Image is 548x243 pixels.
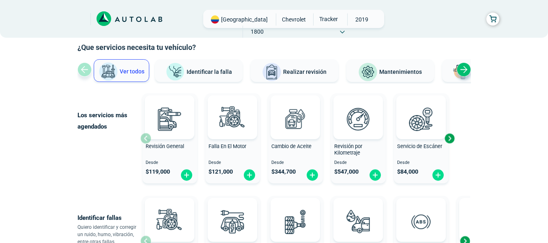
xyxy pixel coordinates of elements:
img: diagnostic_engine-v3.svg [152,204,187,239]
button: Falla En El Motor Desde $121,000 [205,93,260,183]
img: diagnostic_gota-de-sangre-v3.svg [340,204,376,239]
button: Revisión por Kilometraje Desde $547,000 [331,93,386,183]
img: cambio_de_aceite-v3.svg [277,101,313,137]
img: diagnostic_engine-v3.svg [215,101,250,137]
span: Revisión General [146,143,184,149]
button: Cambio de Aceite Desde $344,700 [268,93,323,183]
img: fi_plus-circle2.svg [180,169,193,181]
span: 2019 [348,13,376,26]
img: Flag of COLOMBIA [211,15,219,24]
span: $ 121,000 [208,168,233,175]
img: AD0BCuuxAAAAAElFTkSuQmCC [409,200,433,224]
button: Mantenimientos [346,59,434,82]
img: diagnostic_caja-de-cambios-v3.svg [466,204,502,239]
img: fi_plus-circle2.svg [369,169,382,181]
button: Realizar revisión [251,59,338,82]
span: Desde [271,160,320,166]
img: AD0BCuuxAAAAAElFTkSuQmCC [157,200,182,224]
span: 1800 [243,26,272,38]
span: Desde [208,160,257,166]
span: Desde [334,160,383,166]
span: Identificar la falla [187,68,232,75]
img: AD0BCuuxAAAAAElFTkSuQmCC [220,200,245,224]
span: [GEOGRAPHIC_DATA] [221,15,268,24]
span: Desde [397,160,445,166]
img: Latonería y Pintura [451,62,470,82]
p: Identificar fallas [77,212,140,224]
img: fi_plus-circle2.svg [432,169,445,181]
img: AD0BCuuxAAAAAElFTkSuQmCC [409,97,433,121]
span: Desde [146,160,194,166]
span: Mantenimientos [379,69,422,75]
img: AD0BCuuxAAAAAElFTkSuQmCC [220,97,245,121]
button: Ver todos [94,59,149,82]
span: Servicio de Escáner [397,143,442,149]
img: Ver todos [99,62,118,82]
span: $ 344,700 [271,168,296,175]
img: escaner-v3.svg [403,101,439,137]
button: Identificar la falla [155,59,243,82]
span: $ 547,000 [334,168,359,175]
div: Next slide [457,62,471,77]
span: Realizar revisión [283,69,327,75]
button: Revisión General Desde $119,000 [142,93,197,183]
img: revision_general-v3.svg [152,101,187,137]
img: revision_por_kilometraje-v3.svg [340,101,376,137]
span: $ 84,000 [397,168,418,175]
div: Next slide [443,132,456,144]
span: Falla En El Motor [208,143,246,149]
img: Identificar la falla [165,62,185,82]
img: fi_plus-circle2.svg [243,169,256,181]
p: Los servicios más agendados [77,110,140,132]
img: AD0BCuuxAAAAAElFTkSuQmCC [157,97,182,121]
img: Mantenimientos [358,62,378,82]
button: Servicio de Escáner Desde $84,000 [394,93,449,183]
span: TRACKER [314,13,342,25]
img: AD0BCuuxAAAAAElFTkSuQmCC [346,97,370,121]
img: diagnostic_diagnostic_abs-v3.svg [403,204,439,239]
span: CHEVROLET [279,13,308,26]
h2: ¿Que servicios necesita tu vehículo? [77,42,471,53]
span: Revisión por Kilometraje [334,143,362,156]
img: AD0BCuuxAAAAAElFTkSuQmCC [283,200,307,224]
img: AD0BCuuxAAAAAElFTkSuQmCC [283,97,307,121]
span: Ver todos [120,68,144,75]
img: Realizar revisión [262,62,282,82]
img: fi_plus-circle2.svg [306,169,319,181]
span: $ 119,000 [146,168,170,175]
img: AD0BCuuxAAAAAElFTkSuQmCC [346,200,370,224]
img: diagnostic_bombilla-v3.svg [215,204,250,239]
img: diagnostic_suspension-v3.svg [277,204,313,239]
span: Cambio de Aceite [271,143,312,149]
